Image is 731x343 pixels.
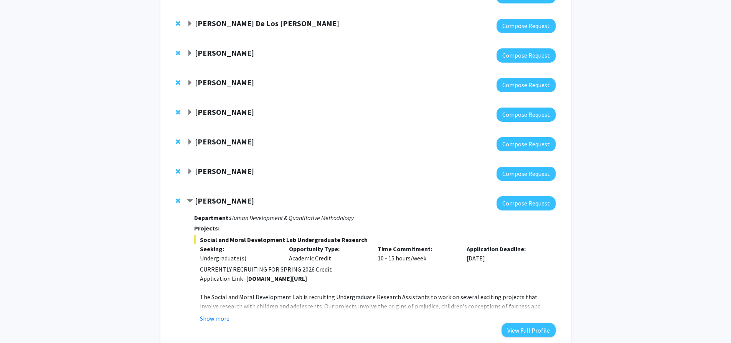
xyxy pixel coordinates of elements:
p: Time Commitment: [378,244,455,254]
strong: [PERSON_NAME] [195,137,254,146]
span: Remove Leah Dodson from bookmarks [176,50,180,56]
strong: [PERSON_NAME] [195,166,254,176]
button: Compose Request to Nathaniel Pearl [497,196,556,210]
button: Compose Request to Macarena Farcuh Yuri [497,108,556,122]
p: The Social and Moral Development Lab is recruiting Undergraduate Research Assistants to work on s... [200,292,555,338]
p: Opportunity Type: [289,244,366,254]
span: Expand Andres De Los Reyes Bookmark [187,21,193,27]
span: Remove Jeremy Purcell from bookmarks [176,168,180,174]
span: Remove Andres De Los Reyes from bookmarks [176,20,180,27]
div: 10 - 15 hours/week [372,244,461,263]
p: Application Deadline: [467,244,544,254]
span: Expand Alexander Shackman Bookmark [187,80,193,86]
span: Social and Moral Development Lab Undergraduate Research [194,235,555,244]
button: Compose Request to Alexander Shackman [497,78,556,92]
div: Academic Credit [283,244,372,263]
button: Compose Request to Joseph Dien [497,137,556,151]
button: Compose Request to Jeremy Purcell [497,167,556,181]
strong: Department: [194,214,230,222]
strong: [PERSON_NAME] [195,48,254,58]
strong: [PERSON_NAME] [195,196,254,205]
span: Expand Joseph Dien Bookmark [187,139,193,145]
p: Seeking: [200,244,277,254]
button: Compose Request to Andres De Los Reyes [497,19,556,33]
span: Contract Nathaniel Pearl Bookmark [187,198,193,204]
strong: [PERSON_NAME] [195,78,254,87]
button: Show more [200,314,229,323]
div: [DATE] [461,244,550,263]
button: View Full Profile [502,323,556,337]
p: CURRENTLY RECRUITING FOR SPRING 2026 Credit [200,265,555,274]
span: Expand Jeremy Purcell Bookmark [187,169,193,175]
i: Human Development & Quantitative Methodology [230,214,354,222]
span: Remove Nathaniel Pearl from bookmarks [176,198,180,204]
span: Expand Leah Dodson Bookmark [187,50,193,56]
strong: Projects: [194,224,219,232]
span: Expand Macarena Farcuh Yuri Bookmark [187,109,193,116]
p: Application Link - [200,274,555,283]
span: Remove Joseph Dien from bookmarks [176,139,180,145]
span: Remove Macarena Farcuh Yuri from bookmarks [176,109,180,115]
iframe: Chat [6,308,33,337]
div: Undergraduate(s) [200,254,277,263]
strong: [PERSON_NAME] [195,107,254,117]
button: Compose Request to Leah Dodson [497,48,556,63]
span: Remove Alexander Shackman from bookmarks [176,80,180,86]
strong: [PERSON_NAME] De Los [PERSON_NAME] [195,18,339,28]
strong: [DOMAIN_NAME][URL] [246,275,307,282]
